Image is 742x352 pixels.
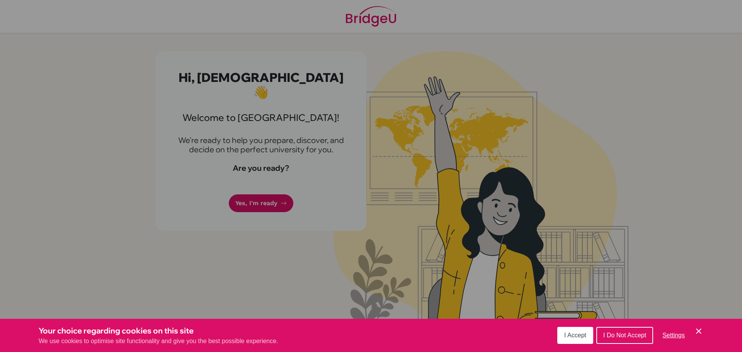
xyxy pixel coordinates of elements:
h3: Your choice regarding cookies on this site [39,325,278,337]
button: Settings [656,328,691,343]
button: I Do Not Accept [596,327,653,344]
span: Settings [662,332,685,338]
span: I Accept [564,332,586,338]
button: I Accept [557,327,593,344]
p: We use cookies to optimise site functionality and give you the best possible experience. [39,337,278,346]
span: I Do Not Accept [603,332,646,338]
button: Save and close [694,326,703,336]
